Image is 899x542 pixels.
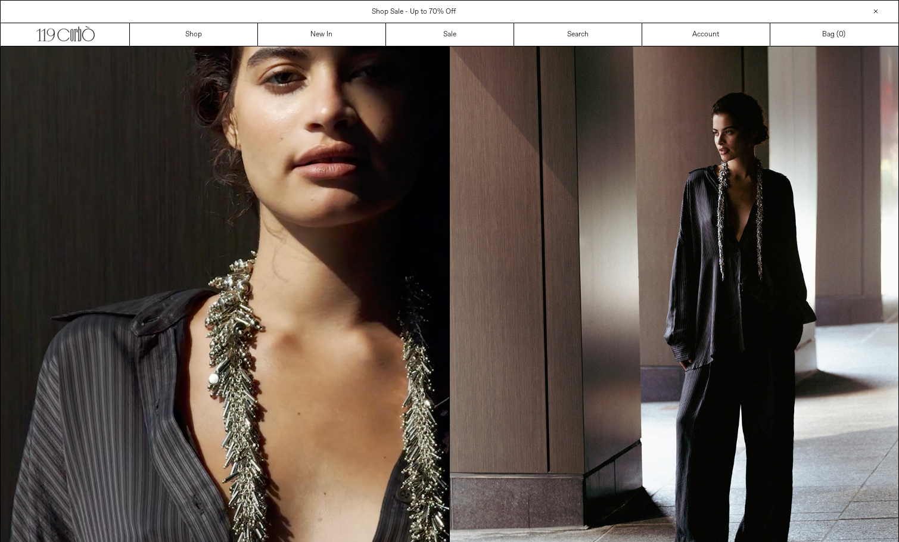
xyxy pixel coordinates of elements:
a: Sale [386,23,514,46]
a: Shop [130,23,258,46]
span: 0 [839,30,843,39]
a: Account [642,23,770,46]
a: Search [514,23,642,46]
a: New In [258,23,386,46]
a: Bag () [770,23,898,46]
span: ) [839,29,845,40]
a: Shop Sale - Up to 70% Off [372,7,456,17]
